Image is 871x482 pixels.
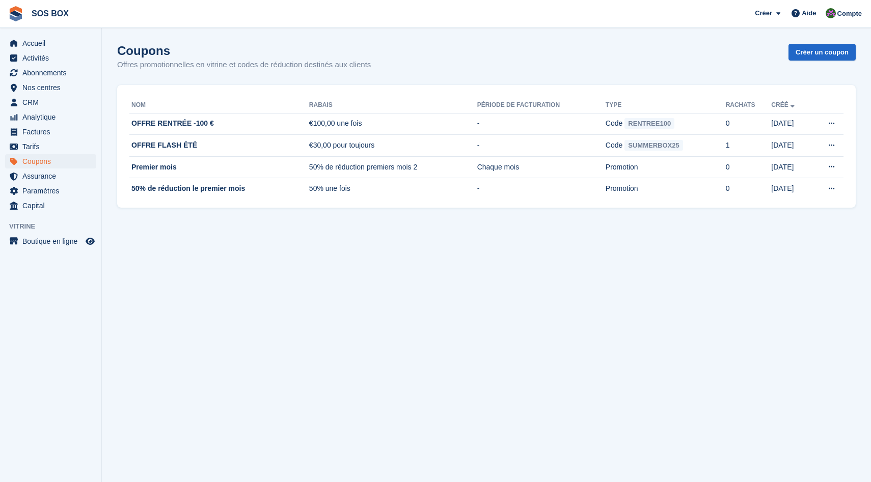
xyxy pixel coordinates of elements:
td: 0 [726,178,772,200]
td: OFFRE FLASH ÉTÉ [129,135,309,157]
a: Créé [771,101,796,108]
a: menu [5,80,96,95]
span: Factures [22,125,84,139]
span: Abonnements [22,66,84,80]
img: ALEXANDRE SOUBIRA [826,8,836,18]
a: menu [5,139,96,154]
span: Coupons [22,154,84,168]
td: [DATE] [771,135,810,157]
th: Nom [129,97,309,114]
td: Promotion [606,156,726,178]
span: Activités [22,51,84,65]
td: 50% une fois [309,178,477,200]
span: Vitrine [9,221,101,232]
td: - [477,113,606,135]
td: Code [606,113,726,135]
a: SOS BOX [28,5,73,22]
span: Créer [755,8,772,18]
a: menu [5,36,96,50]
span: Boutique en ligne [22,234,84,248]
td: 0 [726,113,772,135]
span: Analytique [22,110,84,124]
td: - [477,178,606,200]
td: 50% de réduction premiers mois 2 [309,156,477,178]
span: Nos centres [22,80,84,95]
a: menu [5,125,96,139]
span: Tarifs [22,139,84,154]
td: [DATE] [771,156,810,178]
a: menu [5,66,96,80]
a: menu [5,184,96,198]
a: menu [5,154,96,168]
span: Paramètres [22,184,84,198]
a: menu [5,51,96,65]
img: stora-icon-8386f47178a22dfd0bd8f6a31ec36ba5ce8667c1dd55bd0f319d3a0aa187defe.svg [8,6,23,21]
span: RENTREE100 [624,118,674,129]
td: €100,00 une fois [309,113,477,135]
td: 0 [726,156,772,178]
td: [DATE] [771,178,810,200]
span: Compte [837,9,862,19]
td: Premier mois [129,156,309,178]
a: menu [5,95,96,109]
a: Créer un coupon [788,44,856,61]
td: [DATE] [771,113,810,135]
td: OFFRE RENTRÉE -100 € [129,113,309,135]
th: Période de facturation [477,97,606,114]
td: 50% de réduction le premier mois [129,178,309,200]
span: SUMMERBOX25 [624,140,683,151]
a: menu [5,169,96,183]
a: menu [5,110,96,124]
span: Accueil [22,36,84,50]
h1: Coupons [117,44,371,58]
a: menu [5,234,96,248]
td: Chaque mois [477,156,606,178]
th: Rabais [309,97,477,114]
th: Type [606,97,726,114]
p: Offres promotionnelles en vitrine et codes de réduction destinés aux clients [117,59,371,71]
td: Code [606,135,726,157]
th: Rachats [726,97,772,114]
td: €30,00 pour toujours [309,135,477,157]
a: menu [5,199,96,213]
span: CRM [22,95,84,109]
span: Capital [22,199,84,213]
span: Aide [802,8,816,18]
a: Boutique d'aperçu [84,235,96,247]
td: Promotion [606,178,726,200]
td: - [477,135,606,157]
td: 1 [726,135,772,157]
span: Assurance [22,169,84,183]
